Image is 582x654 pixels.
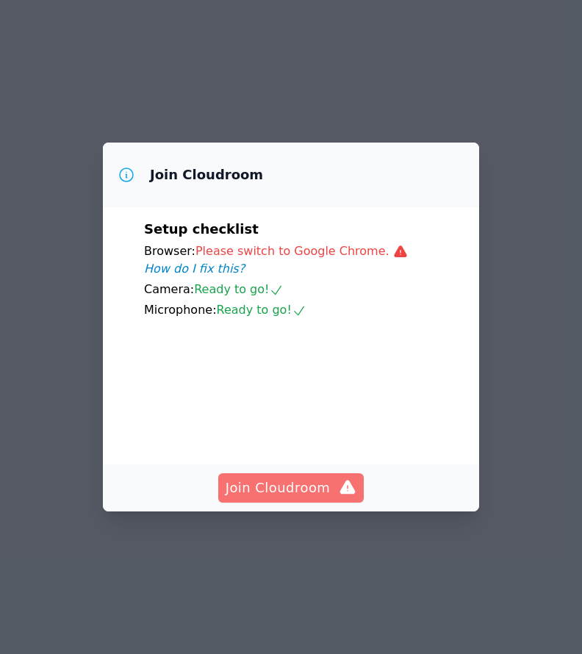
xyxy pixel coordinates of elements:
span: Join Cloudroom [226,478,357,498]
span: Browser: [144,244,195,258]
span: Please switch to Google Chrome. [195,244,414,258]
span: Microphone: [144,303,217,317]
span: Setup checklist [144,221,259,237]
span: Ready to go! [217,303,306,317]
span: Ready to go! [194,282,284,296]
button: How do I fix this? [144,260,245,278]
h3: Join Cloudroom [150,166,263,184]
button: Join Cloudroom [218,473,364,503]
span: Camera: [144,282,194,296]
